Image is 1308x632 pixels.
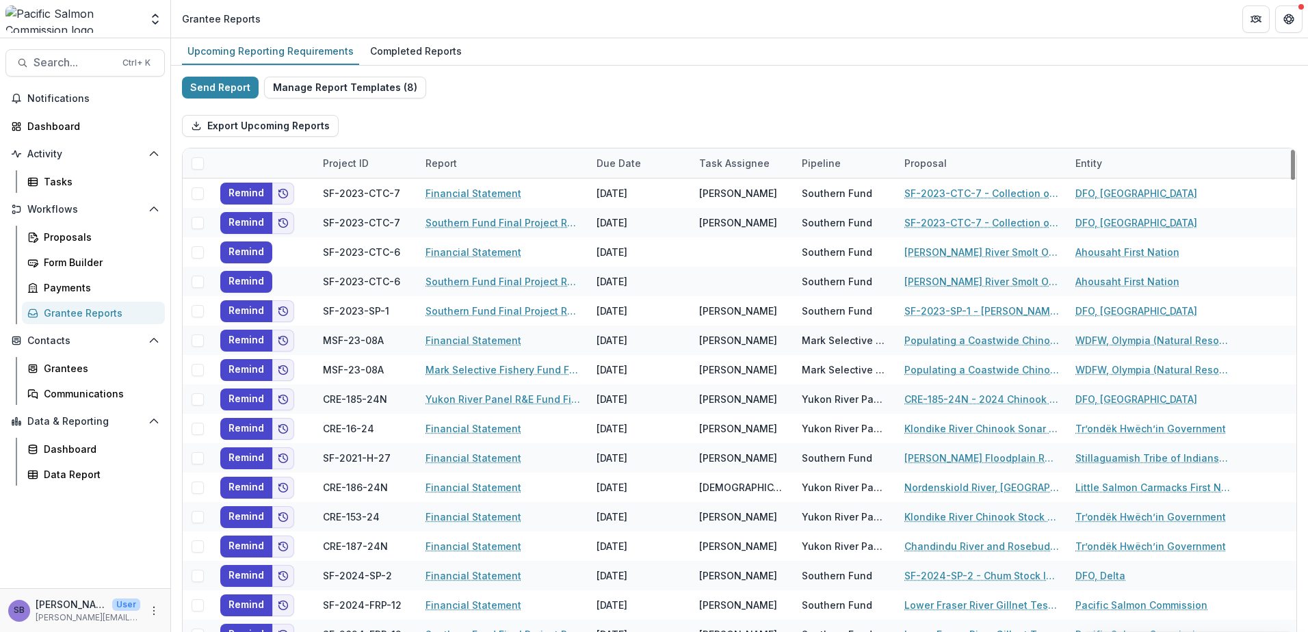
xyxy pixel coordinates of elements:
[323,392,387,406] div: CRE-185-24N
[417,156,465,170] div: Report
[182,38,359,65] a: Upcoming Reporting Requirements
[14,606,25,615] div: Sascha Bendt
[220,330,272,352] button: Remind
[904,215,1059,230] a: SF-2023-CTC-7 - Collection of baseline samples to improve GSI baselines in [GEOGRAPHIC_DATA] [GEO...
[699,480,785,495] div: [DEMOGRAPHIC_DATA][PERSON_NAME]
[588,326,691,355] div: [DATE]
[588,473,691,502] div: [DATE]
[802,333,888,347] div: Mark Selective Fishery Fund
[5,198,165,220] button: Open Workflows
[802,274,872,289] div: Southern Fund
[22,276,165,299] a: Payments
[220,359,272,381] button: Remind
[1067,148,1238,178] div: Entity
[1075,480,1230,495] a: Little Salmon Carmacks First Nation
[272,536,294,557] button: Add to friends
[904,451,1059,465] a: [PERSON_NAME] Floodplain Restoration - Final Design and Permitting
[426,480,521,495] a: Financial Statement
[44,174,154,189] div: Tasks
[699,304,777,318] div: [PERSON_NAME]
[176,9,266,29] nav: breadcrumb
[426,598,521,612] a: Financial Statement
[904,274,1059,289] a: [PERSON_NAME] River Smolt Outmigration Assessment
[802,245,872,259] div: Southern Fund
[904,186,1059,200] a: SF-2023-CTC-7 - Collection of baseline samples to improve GSI baselines in [GEOGRAPHIC_DATA] [GEO...
[699,363,777,377] div: [PERSON_NAME]
[426,392,580,406] a: Yukon River Panel R&E Fund Final Project Report
[699,568,777,583] div: [PERSON_NAME]
[1242,5,1270,33] button: Partners
[22,357,165,380] a: Grantees
[220,389,272,410] button: Remind
[904,539,1059,553] a: Chandindu River and Rosebud Creek Chinook and Chum salmon investigations
[182,12,261,26] div: Grantee Reports
[5,115,165,137] a: Dashboard
[426,510,521,524] a: Financial Statement
[426,421,521,436] a: Financial Statement
[220,241,272,263] button: Remind
[27,204,143,215] span: Workflows
[272,418,294,440] button: Add to friends
[120,55,153,70] div: Ctrl + K
[699,539,777,553] div: [PERSON_NAME]
[264,77,426,98] button: Manage Report Templates (8)
[22,226,165,248] a: Proposals
[272,477,294,499] button: Add to friends
[323,333,384,347] div: MSF-23-08A
[22,170,165,193] a: Tasks
[220,183,272,205] button: Remind
[699,598,777,612] div: [PERSON_NAME]
[272,330,294,352] button: Add to friends
[22,438,165,460] a: Dashboard
[802,539,888,553] div: Yukon River Panel R&E Fund
[5,49,165,77] button: Search...
[904,480,1059,495] a: Nordenskiold River, [GEOGRAPHIC_DATA], and Walsch Creek Chinook Investigations
[1075,392,1197,406] a: DFO, [GEOGRAPHIC_DATA]
[323,480,388,495] div: CRE-186-24N
[904,568,1059,583] a: SF-2024-SP-2 - Chum Stock Identification and Assessment Workshop – 10 years of progress
[1075,304,1197,318] a: DFO, [GEOGRAPHIC_DATA]
[34,56,114,69] span: Search...
[1075,568,1125,583] a: DFO, Delta
[1075,186,1197,200] a: DFO, [GEOGRAPHIC_DATA]
[323,539,388,553] div: CRE-187-24N
[5,330,165,352] button: Open Contacts
[323,274,400,289] div: SF-2023-CTC-6
[802,451,872,465] div: Southern Fund
[182,115,339,137] button: Export Upcoming Reports
[426,215,580,230] a: Southern Fund Final Project Report
[27,335,143,347] span: Contacts
[802,363,888,377] div: Mark Selective Fishery Fund
[272,506,294,528] button: Add to friends
[699,215,777,230] div: [PERSON_NAME]
[220,418,272,440] button: Remind
[699,333,777,347] div: [PERSON_NAME]
[588,355,691,384] div: [DATE]
[220,271,272,293] button: Remind
[904,598,1059,612] a: Lower Fraser River Gillnet Test Fishery Site Evaluation
[802,186,872,200] div: Southern Fund
[699,510,777,524] div: [PERSON_NAME]
[323,186,400,200] div: SF-2023-CTC-7
[272,359,294,381] button: Add to friends
[588,156,649,170] div: Due Date
[588,590,691,620] div: [DATE]
[802,304,872,318] div: Southern Fund
[426,568,521,583] a: Financial Statement
[426,186,521,200] a: Financial Statement
[44,230,154,244] div: Proposals
[588,296,691,326] div: [DATE]
[802,480,888,495] div: Yukon River Panel R&E Fund
[22,382,165,405] a: Communications
[44,467,154,482] div: Data Report
[220,300,272,322] button: Remind
[220,565,272,587] button: Remind
[272,212,294,234] button: Add to friends
[365,38,467,65] a: Completed Reports
[896,156,955,170] div: Proposal
[1075,421,1226,436] a: Trʼondëk Hwëchʼin Government
[272,594,294,616] button: Add to friends
[1075,510,1226,524] a: Trʼondëk Hwëchʼin Government
[22,463,165,486] a: Data Report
